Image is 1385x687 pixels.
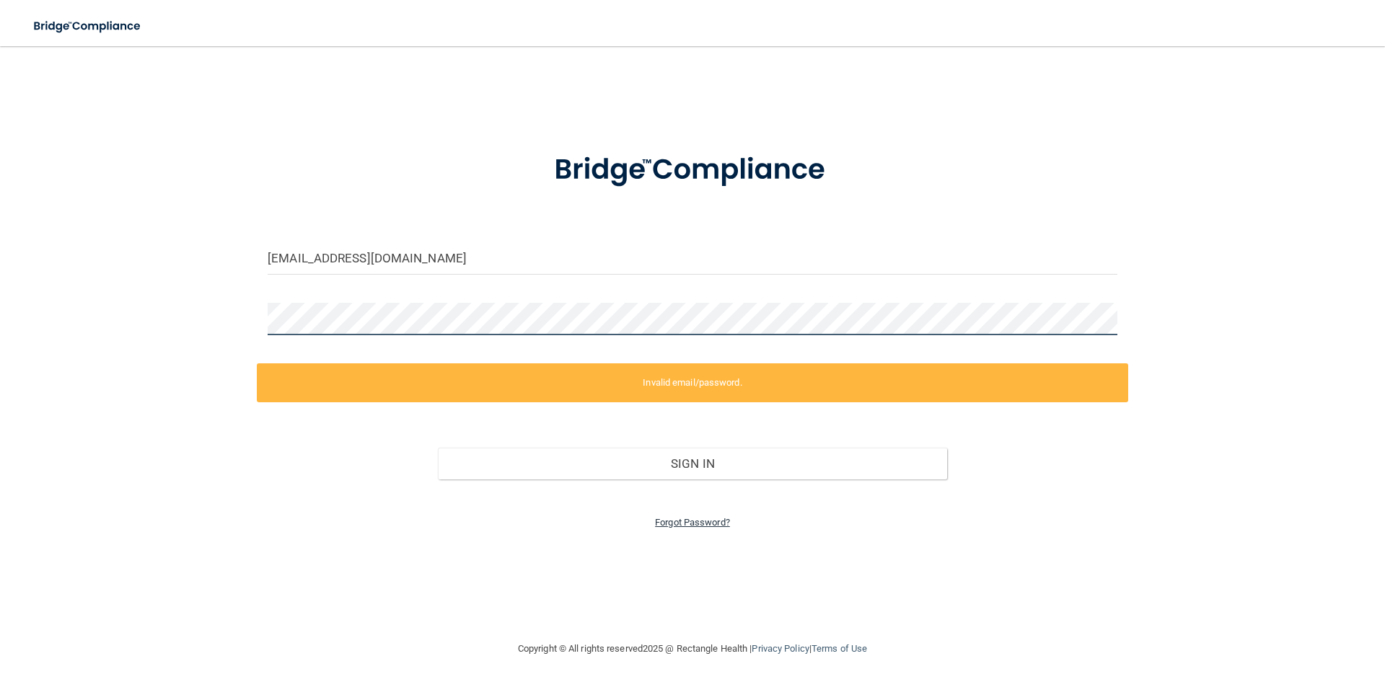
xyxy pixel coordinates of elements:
button: Sign In [438,448,948,479]
a: Privacy Policy [752,643,809,654]
input: Email [268,242,1117,275]
label: Invalid email/password. [257,363,1128,402]
img: bridge_compliance_login_screen.278c3ca4.svg [524,133,861,208]
iframe: Drift Widget Chat Controller [1135,585,1368,642]
img: bridge_compliance_login_screen.278c3ca4.svg [22,12,154,41]
div: Copyright © All rights reserved 2025 @ Rectangle Health | | [429,626,956,672]
a: Forgot Password? [655,517,730,528]
a: Terms of Use [812,643,867,654]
